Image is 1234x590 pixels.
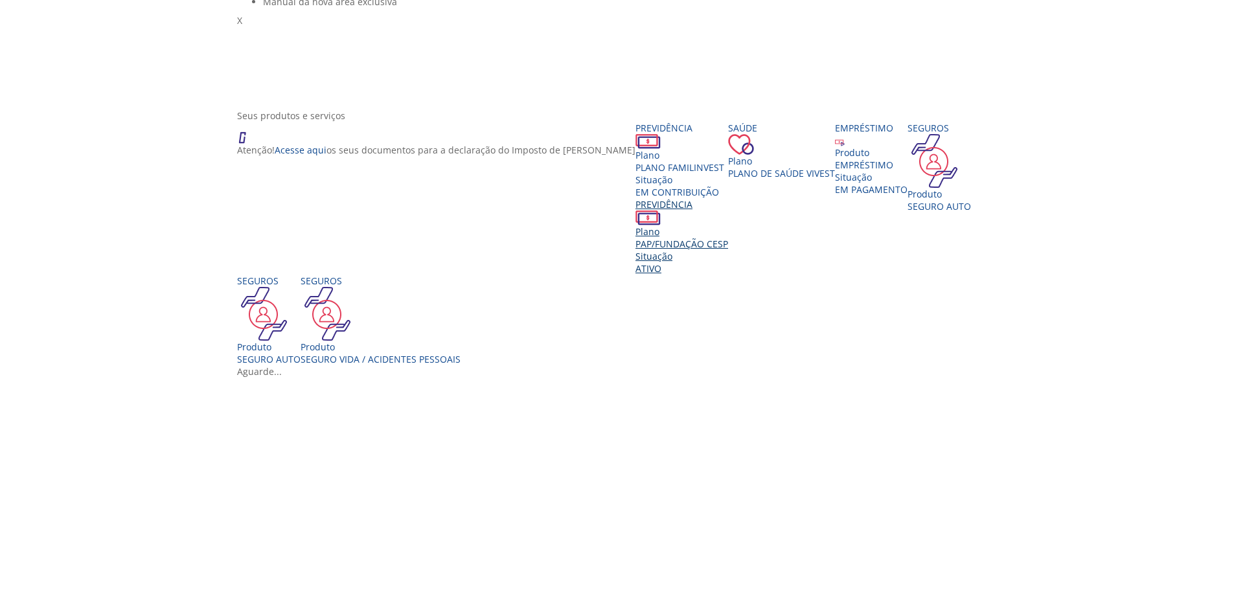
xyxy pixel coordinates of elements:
div: Plano [635,225,728,238]
a: Empréstimo Produto EMPRÉSTIMO Situação EM PAGAMENTO [835,122,908,196]
div: Previdência [635,122,728,134]
div: Seguros [237,275,301,287]
img: ico_seguros.png [301,287,354,341]
span: EM PAGAMENTO [835,183,908,196]
div: Produto [835,146,908,159]
a: Previdência PlanoPLANO FAMILINVEST SituaçãoEM CONTRIBUIÇÃO [635,122,728,198]
span: Plano de Saúde VIVEST [728,167,835,179]
a: Seguros Produto SEGURO AUTO [237,275,301,365]
a: Acesse aqui [275,144,326,156]
img: ico_coracao.png [728,134,754,155]
div: Produto [301,341,461,353]
section: <span lang="en" dir="ltr">ProdutosCard</span> [237,109,1007,378]
div: Seguros [908,122,971,134]
span: Ativo [635,262,661,275]
img: ico_seguros.png [237,287,291,341]
a: Previdência PlanoPAP/FUNDAÇÃO CESP SituaçãoAtivo [635,198,728,275]
div: Seus produtos e serviços [237,109,1007,122]
div: Previdência [635,198,728,210]
div: Plano [728,155,835,167]
div: Empréstimo [835,122,908,134]
div: Aguarde... [237,365,1007,378]
span: PLANO FAMILINVEST [635,161,724,174]
div: SEGURO AUTO [237,353,301,365]
span: X [237,14,242,27]
img: ico_seguros.png [908,134,961,188]
div: Produto [237,341,301,353]
div: Situação [635,250,728,262]
div: Seguros [301,275,461,287]
a: Seguros Produto Seguro Vida / Acidentes Pessoais [301,275,461,365]
img: ico_dinheiro.png [635,210,661,225]
div: Saúde [728,122,835,134]
div: Situação [635,174,728,186]
div: EMPRÉSTIMO [835,159,908,171]
div: Seguro Vida / Acidentes Pessoais [301,353,461,365]
span: EM CONTRIBUIÇÃO [635,186,719,198]
p: Atenção! os seus documentos para a declaração do Imposto de [PERSON_NAME] [237,144,635,156]
img: ico_dinheiro.png [635,134,661,149]
img: ico_atencao.png [237,122,259,144]
img: ico_emprestimo.svg [835,137,845,146]
div: Produto [908,188,971,200]
a: Saúde PlanoPlano de Saúde VIVEST [728,122,835,179]
div: Situação [835,171,908,183]
span: PAP/FUNDAÇÃO CESP [635,238,728,250]
div: Plano [635,149,728,161]
a: Seguros Produto SEGURO AUTO [908,122,971,212]
div: SEGURO AUTO [908,200,971,212]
